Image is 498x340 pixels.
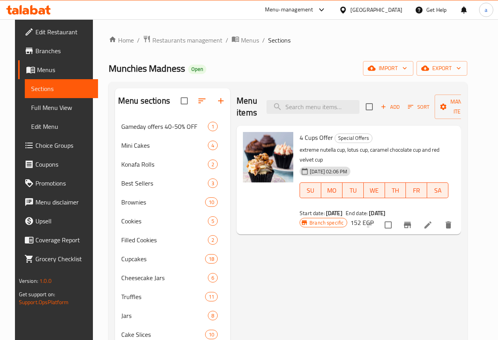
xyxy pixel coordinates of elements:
[19,289,55,299] span: Get support on:
[109,59,185,77] span: Munchies Madness
[430,185,445,196] span: SA
[121,141,208,150] span: Mini Cakes
[25,117,98,136] a: Edit Menu
[485,6,487,14] span: a
[378,101,403,113] button: Add
[109,35,467,45] nav: breadcrumb
[208,273,218,282] div: items
[427,182,448,198] button: SA
[335,134,372,143] span: Special Offers
[267,100,359,114] input: search
[208,160,218,169] div: items
[19,297,69,307] a: Support.OpsPlatform
[403,101,435,113] span: Sort items
[423,63,461,73] span: export
[324,185,339,196] span: MO
[115,174,230,193] div: Best Sellers3
[115,230,230,249] div: Filled Cookies2
[300,145,448,165] p: extreme nutella cup, lotus cup, caramel chocolate cup and red velvet cup
[208,178,218,188] div: items
[18,22,98,41] a: Edit Restaurant
[423,220,433,230] a: Edit menu item
[121,330,205,339] span: Cake Slices
[350,217,374,228] h6: 152 EGP
[18,60,98,79] a: Menus
[121,122,208,131] div: Gameday offers 40-50% OFF
[369,63,407,73] span: import
[115,193,230,212] div: Brownies10
[121,235,208,245] span: Filled Cookies
[109,35,134,45] a: Home
[31,122,92,131] span: Edit Menu
[115,136,230,155] div: Mini Cakes4
[346,185,361,196] span: TU
[303,185,318,196] span: SU
[18,41,98,60] a: Branches
[364,182,385,198] button: WE
[208,180,217,187] span: 3
[237,95,257,119] h2: Menu items
[115,249,230,268] div: Cupcakes18
[306,219,347,227] span: Branch specific
[300,132,333,143] span: 4 Cups Offer
[205,292,218,301] div: items
[406,101,431,113] button: Sort
[37,65,92,74] span: Menus
[121,178,208,188] span: Best Sellers
[342,182,364,198] button: TU
[35,216,92,226] span: Upsell
[193,91,211,110] span: Sort sections
[25,79,98,98] a: Sections
[121,311,208,320] span: Jars
[18,249,98,268] a: Grocery Checklist
[441,97,481,117] span: Manage items
[39,276,52,286] span: 1.0.0
[19,276,38,286] span: Version:
[363,61,413,76] button: import
[208,141,218,150] div: items
[208,312,217,320] span: 8
[208,216,218,226] div: items
[31,84,92,93] span: Sections
[121,197,205,207] div: Brownies
[25,98,98,117] a: Full Menu View
[241,35,259,45] span: Menus
[268,35,291,45] span: Sections
[121,254,205,264] span: Cupcakes
[208,123,217,130] span: 1
[115,117,230,136] div: Gameday offers 40-50% OFF1
[208,217,217,225] span: 5
[406,182,427,198] button: FR
[208,235,218,245] div: items
[439,216,458,234] button: delete
[380,217,396,233] span: Select to update
[208,122,218,131] div: items
[18,136,98,155] a: Choice Groups
[35,197,92,207] span: Menu disclaimer
[18,212,98,230] a: Upsell
[188,65,206,74] div: Open
[208,161,217,168] span: 2
[143,35,222,45] a: Restaurants management
[435,95,487,119] button: Manage items
[121,160,208,169] div: Konafa Rolls
[205,330,218,339] div: items
[121,292,205,301] span: Truffles
[231,35,259,45] a: Menus
[35,27,92,37] span: Edit Restaurant
[152,35,222,45] span: Restaurants management
[208,236,217,244] span: 2
[118,95,170,107] h2: Menu sections
[121,216,208,226] span: Cookies
[307,168,350,175] span: [DATE] 02:06 PM
[208,274,217,282] span: 6
[205,199,217,206] span: 10
[115,287,230,306] div: Truffles11
[176,93,193,109] span: Select all sections
[326,208,342,218] b: [DATE]
[321,182,342,198] button: MO
[115,306,230,325] div: Jars8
